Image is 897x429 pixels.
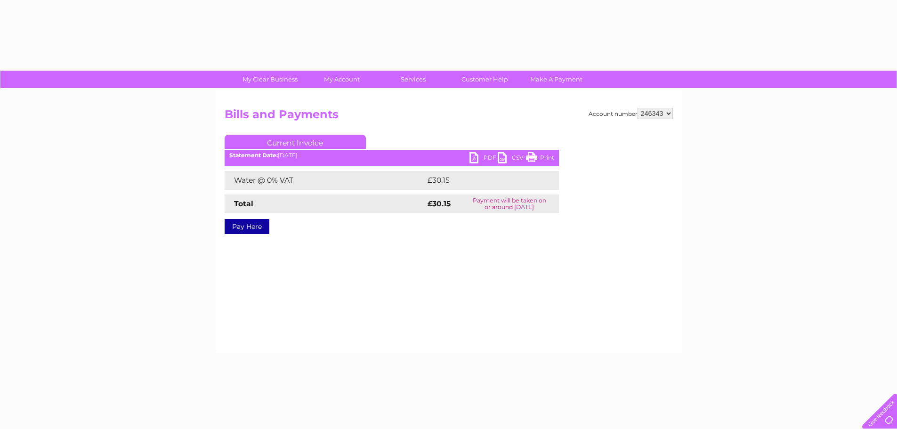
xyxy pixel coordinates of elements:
[225,171,425,190] td: Water @ 0% VAT
[460,194,559,213] td: Payment will be taken on or around [DATE]
[225,219,269,234] a: Pay Here
[469,152,498,166] a: PDF
[428,199,451,208] strong: £30.15
[225,135,366,149] a: Current Invoice
[234,199,253,208] strong: Total
[225,108,673,126] h2: Bills and Payments
[229,152,278,159] b: Statement Date:
[303,71,380,88] a: My Account
[374,71,452,88] a: Services
[517,71,595,88] a: Make A Payment
[446,71,524,88] a: Customer Help
[231,71,309,88] a: My Clear Business
[425,171,539,190] td: £30.15
[589,108,673,119] div: Account number
[526,152,554,166] a: Print
[225,152,559,159] div: [DATE]
[498,152,526,166] a: CSV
